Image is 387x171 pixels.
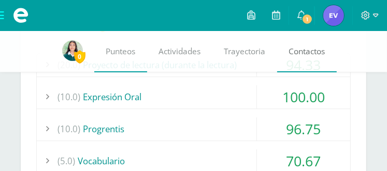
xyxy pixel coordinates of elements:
span: Actividades [159,46,201,57]
a: Contactos [277,31,337,72]
div: Expresión Oral [37,85,350,108]
a: Trayectoria [212,31,277,72]
span: Contactos [289,46,325,57]
div: 96.75 [257,117,350,141]
span: (10.0) [58,117,80,141]
img: 1d783d36c0c1c5223af21090f2d2739b.png [323,5,344,26]
div: Progrentis [37,117,350,141]
span: (10.0) [58,85,80,108]
span: Trayectoria [224,46,266,57]
a: Punteos [94,31,147,72]
span: 1 [302,13,313,25]
div: 100.00 [257,85,350,108]
span: Punteos [106,46,136,57]
span: 0 [74,50,85,63]
img: 36401dd1118056176d29b60afdf4148b.png [62,40,83,61]
a: Actividades [147,31,212,72]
